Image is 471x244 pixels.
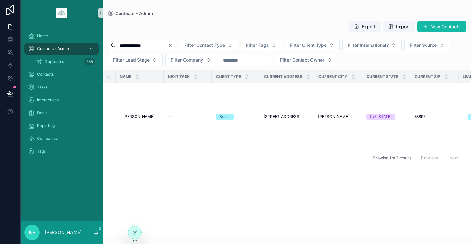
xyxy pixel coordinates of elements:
span: Home [37,33,48,38]
div: [US_STATE] [370,114,392,120]
span: Tasks [37,85,48,90]
span: Tags [37,149,46,154]
img: App logo [56,8,67,18]
span: Client Type [216,74,241,79]
span: Filter Contact Type [184,42,225,48]
span: Companies [37,136,58,141]
span: Duplicates [45,59,64,64]
a: Contacts - Admin [24,43,99,55]
a: Deals [24,107,99,119]
a: Contacts [24,69,99,80]
a: Tasks [24,81,99,93]
span: Filter International? [348,42,389,48]
span: KF [29,229,35,236]
button: Select Button [108,54,163,66]
span: Next Task [168,74,190,79]
span: Filter Company [171,57,203,63]
span: Filter Client Type [290,42,326,48]
div: 285 [84,58,95,65]
span: Current City [318,74,347,79]
button: Export [349,21,381,32]
span: Current Zip [415,74,440,79]
button: Select Button [404,39,450,51]
a: Contacts - Admin [108,10,153,17]
div: scrollable content [21,26,103,165]
span: -- [168,114,171,119]
button: Select Button [342,39,402,51]
button: Select Button [241,39,282,51]
button: Select Button [165,54,216,66]
span: [PERSON_NAME] [123,114,154,119]
a: Seller [216,114,256,120]
a: [US_STATE] [366,114,407,120]
span: Current State [367,74,398,79]
button: Select Button [275,54,337,66]
span: Reporting [37,123,55,128]
span: Contacts - Admin [115,10,153,17]
span: Filter Source [410,42,437,48]
span: Interactions [37,97,59,103]
p: [PERSON_NAME] [45,229,82,236]
button: Import [383,21,415,32]
button: Select Button [179,39,238,51]
button: Select Button [285,39,340,51]
button: New Contacts [417,21,466,32]
span: [STREET_ADDRESS] [264,114,301,119]
span: Contacts [37,72,54,77]
span: 33897 [414,114,426,119]
a: [STREET_ADDRESS] [264,114,310,119]
a: Reporting [24,120,99,131]
span: Showing 1 of 1 results [373,156,411,161]
a: -- [168,114,208,119]
a: [PERSON_NAME] [318,114,359,119]
div: Seller [219,114,230,120]
span: Import [396,23,410,30]
a: [PERSON_NAME] [123,114,160,119]
a: Tags [24,146,99,157]
span: Current Address [264,74,302,79]
span: Deals [37,110,47,115]
span: Name [120,74,131,79]
button: Clear [168,43,176,48]
span: Filter Contact Owner [280,57,324,63]
span: [PERSON_NAME] [318,114,349,119]
a: 33897 [414,114,455,119]
a: Interactions [24,94,99,106]
span: Contacts - Admin [37,46,69,51]
span: Filter Lead Stage [113,57,150,63]
a: Companies [24,133,99,144]
span: Filter Tags [246,42,269,48]
a: Home [24,30,99,42]
a: Duplicates285 [32,56,99,67]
